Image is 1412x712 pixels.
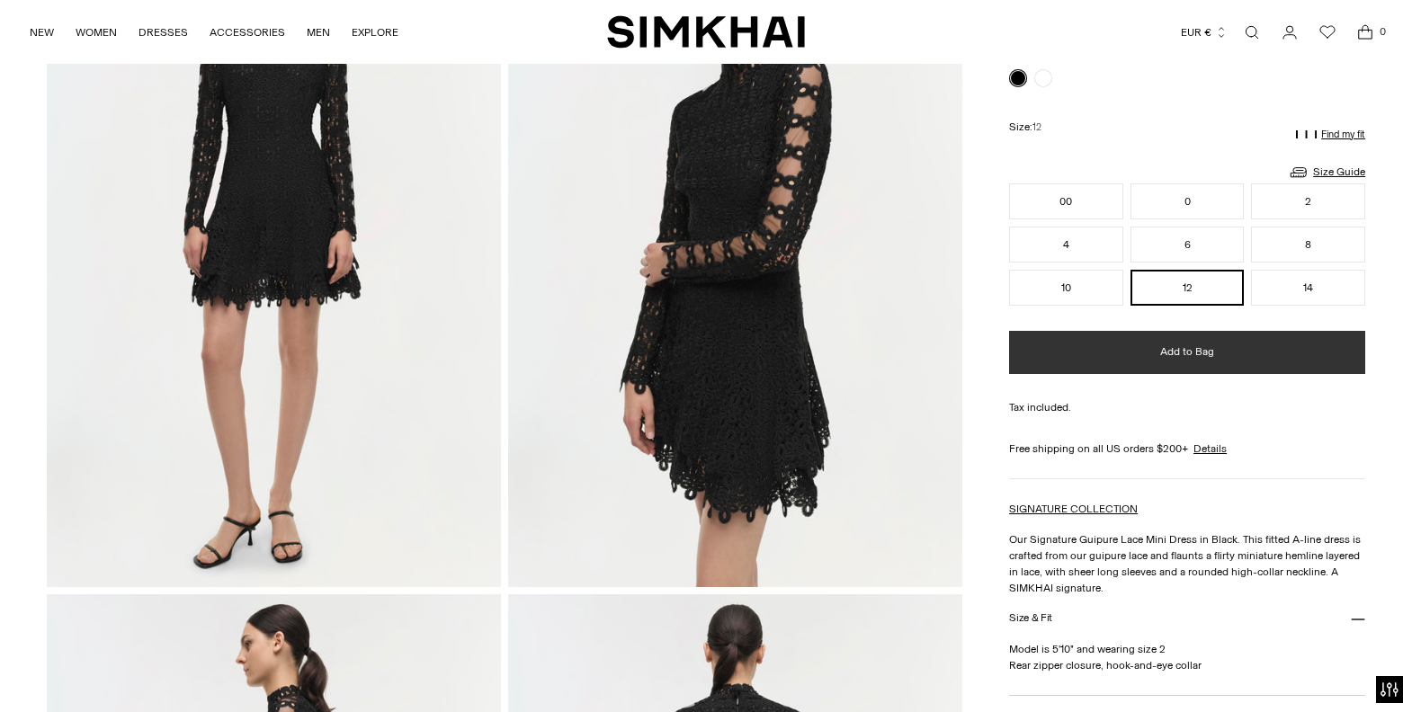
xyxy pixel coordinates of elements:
span: 0 [1374,23,1390,40]
p: Our Signature Guipure Lace Mini Dress in Black. This fitted A-line dress is crafted from our guip... [1009,531,1365,596]
div: Free shipping on all US orders $200+ [1009,441,1365,457]
h3: Size & Fit [1009,612,1052,624]
a: Open search modal [1234,14,1270,50]
button: 12 [1130,270,1245,306]
button: Add to Bag [1009,331,1365,374]
button: 6 [1130,227,1245,263]
button: Size & Fit [1009,596,1365,642]
label: Size: [1009,119,1041,136]
div: Tax included. [1009,399,1365,415]
a: SIMKHAI [607,14,805,49]
a: WOMEN [76,13,117,52]
a: DRESSES [139,13,188,52]
button: 8 [1251,227,1365,263]
button: 4 [1009,227,1123,263]
a: SIGNATURE COLLECTION [1009,503,1138,515]
a: Details [1193,441,1227,457]
a: Open cart modal [1347,14,1383,50]
a: Size Guide [1288,161,1365,183]
a: Wishlist [1309,14,1345,50]
span: 12 [1032,121,1041,133]
button: 10 [1009,270,1123,306]
a: NEW [30,13,54,52]
span: Add to Bag [1160,344,1214,360]
p: Model is 5'10" and wearing size 2 Rear zipper closure, hook-and-eye collar [1009,641,1365,673]
button: EUR € [1181,13,1228,52]
a: Go to the account page [1272,14,1308,50]
button: 00 [1009,183,1123,219]
a: MEN [307,13,330,52]
button: 0 [1130,183,1245,219]
button: 2 [1251,183,1365,219]
a: EXPLORE [352,13,398,52]
a: ACCESSORIES [210,13,285,52]
button: 14 [1251,270,1365,306]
